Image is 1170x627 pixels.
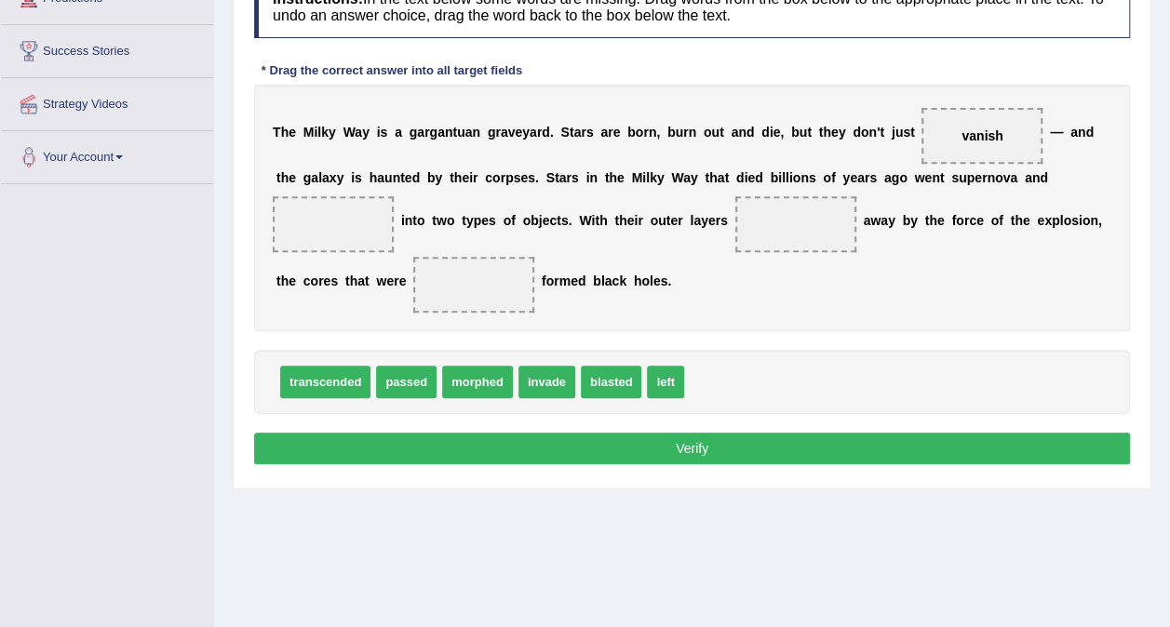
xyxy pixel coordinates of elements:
b: i [1079,213,1083,228]
b: r [424,125,429,140]
b: y [337,170,344,185]
b: u [676,125,684,140]
b: M [632,170,643,185]
a: Success Stories [1,25,213,72]
b: b [771,170,779,185]
b: h [929,213,937,228]
b: y [362,125,370,140]
b: r [537,125,542,140]
b: a [881,213,888,228]
b: t [807,125,812,140]
b: y [435,170,442,185]
b: e [831,125,839,140]
b: r [608,125,612,140]
b: y [910,213,918,228]
b: g [410,125,418,140]
b: i [469,170,473,185]
b: t [724,170,729,185]
b: e [617,170,625,185]
b: o [504,213,512,228]
b: i [770,125,773,140]
b: b [667,125,676,140]
b: W [343,125,356,140]
b: s [561,213,569,228]
b: l [786,170,789,185]
span: morphed [442,366,513,398]
b: k [619,273,626,288]
b: t [940,170,945,185]
b: c [303,273,311,288]
b: e [520,170,528,185]
b: t [557,213,561,228]
b: o [650,213,658,228]
b: W [579,213,591,228]
b: M [303,125,315,140]
b: n [689,125,697,140]
b: d [1040,170,1048,185]
b: u [457,125,465,140]
b: l [1059,213,1063,228]
b: r [964,213,969,228]
b: s [869,170,877,185]
span: Drop target [735,196,856,252]
b: y [691,170,698,185]
b: k [650,170,657,185]
b: w [914,170,924,185]
b: a [1070,125,1078,140]
span: Drop target [921,108,1042,164]
b: o [1083,213,1091,228]
b: l [646,170,650,185]
b: n [649,125,657,140]
b: — [1050,125,1063,140]
b: n [472,125,480,140]
b: l [690,213,693,228]
b: i [642,170,646,185]
b: p [1052,213,1060,228]
a: Your Account [1,131,213,178]
b: d [578,273,586,288]
b: f [511,213,516,228]
b: f [542,273,546,288]
b: j [539,213,543,228]
b: i [401,213,405,228]
b: y [657,170,665,185]
b: o [899,170,908,185]
b: n [589,170,598,185]
b: e [708,213,716,228]
b: n [800,170,809,185]
b: t [705,170,709,185]
b: y [839,125,846,140]
b: i [634,213,638,228]
b: n [738,125,746,140]
b: h [370,170,378,185]
b: h [634,273,642,288]
b: r [495,125,500,140]
b: , [780,125,784,140]
b: r [683,125,688,140]
b: t [666,213,671,228]
b: t [910,125,915,140]
b: e [924,170,932,185]
b: o [417,213,425,228]
b: g [892,170,900,185]
b: r [865,170,869,185]
b: u [711,125,719,140]
b: w [437,213,447,228]
b: a [417,125,424,140]
b: v [1002,170,1010,185]
b: f [831,170,836,185]
b: j [892,125,895,140]
b: n [1078,125,1086,140]
b: s [1071,213,1079,228]
b: s [330,273,338,288]
b: e [937,213,945,228]
b: d [755,170,763,185]
b: t [595,213,599,228]
b: e [481,213,489,228]
b: h [599,213,608,228]
b: n [932,170,940,185]
b: e [976,213,984,228]
b: a [311,170,318,185]
b: i [789,170,793,185]
b: l [318,170,322,185]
